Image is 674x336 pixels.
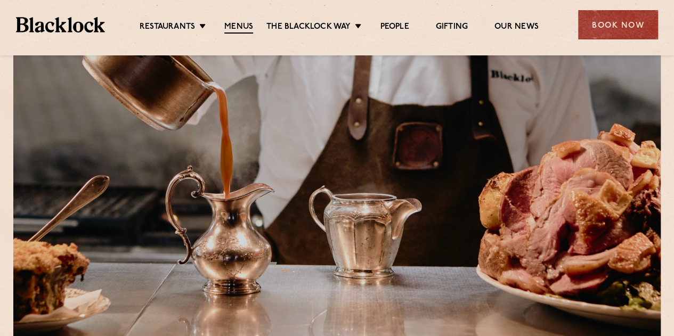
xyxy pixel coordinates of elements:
[224,22,253,34] a: Menus
[436,22,468,32] a: Gifting
[140,22,195,32] a: Restaurants
[494,22,539,32] a: Our News
[16,17,105,32] img: BL_Textured_Logo-footer-cropped.svg
[266,22,351,32] a: The Blacklock Way
[380,22,409,32] a: People
[578,10,658,39] div: Book Now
